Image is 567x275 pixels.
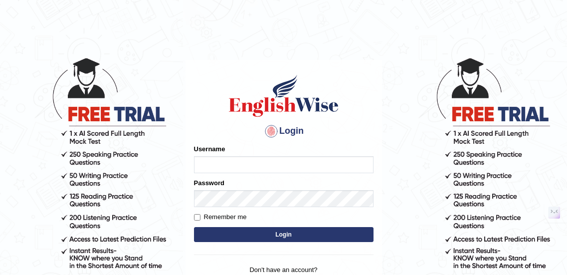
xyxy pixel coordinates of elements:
[194,214,200,221] input: Remember me
[194,212,247,222] label: Remember me
[194,178,224,188] label: Password
[227,73,341,118] img: Logo of English Wise sign in for intelligent practice with AI
[194,123,374,139] h4: Login
[194,144,225,154] label: Username
[194,227,374,242] button: Login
